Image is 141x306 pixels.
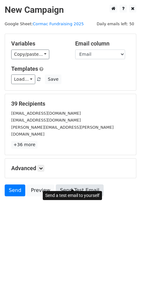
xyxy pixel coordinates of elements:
[27,184,54,196] a: Preview
[95,21,136,27] span: Daily emails left: 50
[75,40,130,47] h5: Email column
[56,184,103,196] a: Send Test Email
[5,5,136,15] h2: New Campaign
[11,165,130,172] h5: Advanced
[45,74,61,84] button: Save
[110,276,141,306] iframe: Chat Widget
[11,125,114,137] small: [PERSON_NAME][EMAIL_ADDRESS][PERSON_NAME][DOMAIN_NAME]
[43,191,102,200] div: Send a test email to yourself
[11,141,37,149] a: +36 more
[11,100,130,107] h5: 39 Recipients
[11,50,49,59] a: Copy/paste...
[33,22,84,26] a: Cormac Fundraising 2025
[11,118,81,122] small: [EMAIL_ADDRESS][DOMAIN_NAME]
[11,65,38,72] a: Templates
[11,111,81,116] small: [EMAIL_ADDRESS][DOMAIN_NAME]
[11,74,35,84] a: Load...
[5,184,25,196] a: Send
[5,22,84,26] small: Google Sheet:
[95,22,136,26] a: Daily emails left: 50
[11,40,66,47] h5: Variables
